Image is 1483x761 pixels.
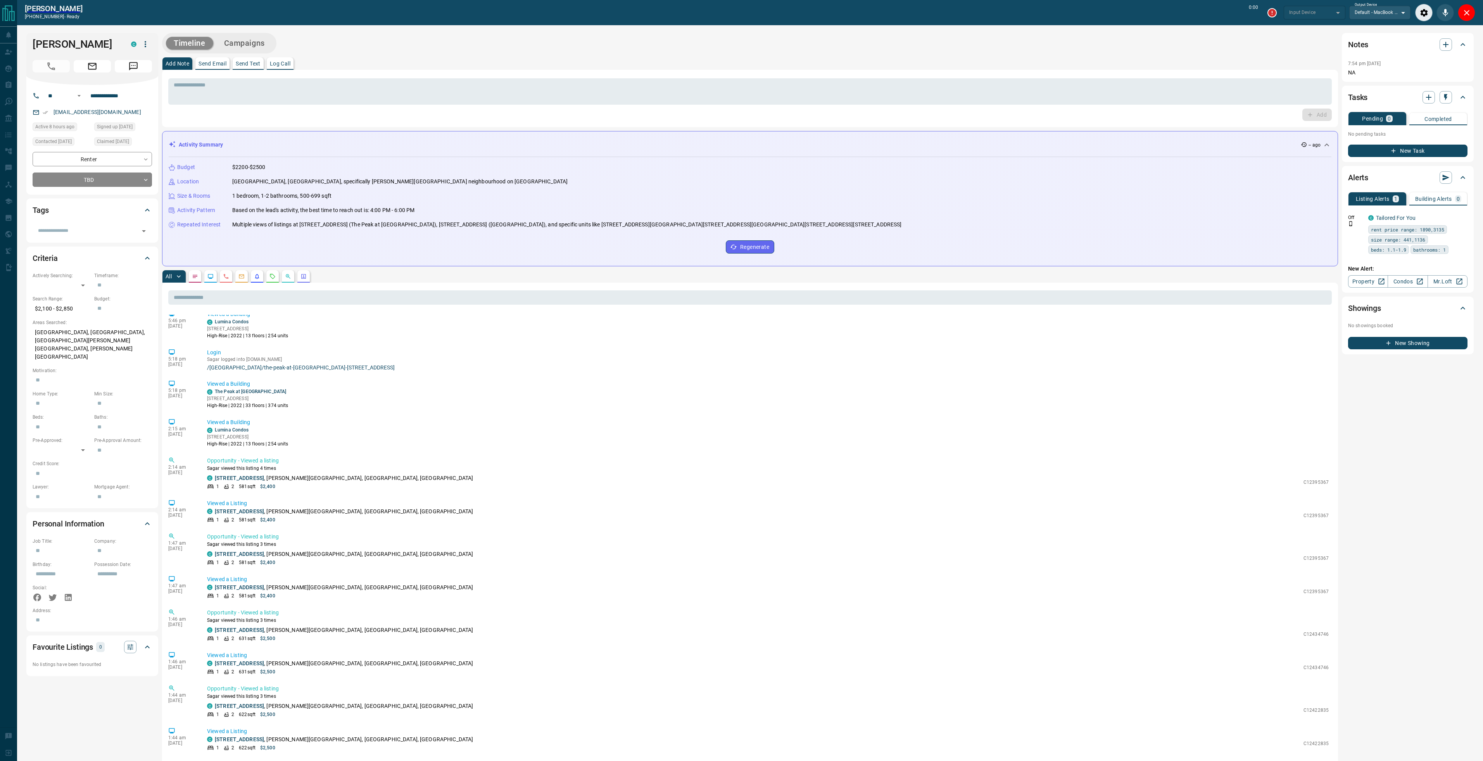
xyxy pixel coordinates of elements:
[94,137,152,148] div: Sat Oct 04 2025
[33,661,152,668] p: No listings have been favourited
[43,110,48,115] svg: Email Verified
[168,735,195,740] p: 1:44 am
[131,41,136,47] div: condos.ca
[1348,265,1467,273] p: New Alert:
[215,507,473,516] p: , [PERSON_NAME][GEOGRAPHIC_DATA], [GEOGRAPHIC_DATA], [GEOGRAPHIC_DATA]
[260,592,275,599] p: $2,400
[239,483,256,490] p: 581 sqft
[33,414,90,421] p: Beds:
[1303,664,1329,671] p: C12434746
[207,349,1329,357] p: Login
[168,507,195,513] p: 2:14 am
[168,470,195,475] p: [DATE]
[1355,2,1377,7] label: Output Device
[179,141,223,149] p: Activity Summary
[231,592,234,599] p: 2
[74,91,84,100] button: Open
[168,692,195,698] p: 1:44 am
[33,483,90,490] p: Lawyer:
[94,414,152,421] p: Baths:
[33,201,152,219] div: Tags
[207,499,1329,507] p: Viewed a Listing
[207,541,1329,548] p: Sagar viewed this listing 3 times
[239,592,256,599] p: 581 sqft
[1348,88,1467,107] div: Tasks
[269,273,276,280] svg: Requests
[1376,215,1416,221] a: Tailored For You
[168,431,195,437] p: [DATE]
[231,635,234,642] p: 2
[1371,246,1406,254] span: beds: 1.1-1.9
[168,540,195,546] p: 1:47 am
[239,744,256,751] p: 622 sqft
[216,592,219,599] p: 1
[207,364,1329,371] a: /[GEOGRAPHIC_DATA]/the-peak-at-[GEOGRAPHIC_DATA]-[STREET_ADDRESS]
[207,440,288,447] p: High-Rise | 2022 | 13 floors | 254 units
[239,711,256,718] p: 622 sqft
[168,622,195,627] p: [DATE]
[192,273,198,280] svg: Notes
[239,559,256,566] p: 581 sqft
[236,61,261,66] p: Send Text
[33,38,119,50] h1: [PERSON_NAME]
[74,60,111,72] span: Email
[115,60,152,72] span: Message
[216,668,219,675] p: 1
[33,514,152,533] div: Personal Information
[33,638,152,656] div: Favourite Listings0
[1303,555,1329,562] p: C12395367
[1303,631,1329,638] p: C12434746
[33,137,90,148] div: Mon Oct 06 2025
[207,475,212,481] div: condos.ca
[168,323,195,329] p: [DATE]
[231,668,234,675] p: 2
[207,357,1329,362] p: Sagar logged into [DOMAIN_NAME]
[166,61,189,66] p: Add Note
[1436,4,1454,21] div: Mute
[260,668,275,675] p: $2,500
[168,588,195,594] p: [DATE]
[168,616,195,622] p: 1:46 am
[207,389,212,395] div: condos.ca
[1388,275,1428,288] a: Condos
[207,325,288,332] p: [STREET_ADDRESS]
[25,13,83,20] p: [PHONE_NUMBER] -
[207,575,1329,583] p: Viewed a Listing
[1348,168,1467,187] div: Alerts
[232,192,331,200] p: 1 bedroom, 1-2 bathrooms, 500-699 sqft
[216,559,219,566] p: 1
[177,192,211,200] p: Size & Rooms
[207,651,1329,659] p: Viewed a Listing
[207,428,212,433] div: condos.ca
[207,457,1329,465] p: Opportunity - Viewed a listing
[1303,512,1329,519] p: C12395367
[169,138,1331,152] div: Activity Summary-- ago
[33,302,90,315] p: $2,100 - $2,850
[166,274,172,279] p: All
[33,538,90,545] p: Job Title:
[33,123,90,133] div: Wed Oct 15 2025
[1428,275,1467,288] a: Mr.Loft
[97,123,133,131] span: Signed up [DATE]
[215,389,286,394] a: The Peak at [GEOGRAPHIC_DATA]
[207,609,1329,617] p: Opportunity - Viewed a listing
[232,163,265,171] p: $2200-$2500
[216,744,219,751] p: 1
[1348,337,1467,349] button: New Showing
[1348,38,1368,51] h2: Notes
[1309,142,1321,148] p: -- ago
[1394,196,1397,202] p: 1
[207,395,288,402] p: [STREET_ADDRESS]
[1362,116,1383,121] p: Pending
[232,221,902,229] p: Multiple views of listings at [STREET_ADDRESS] (The Peak at [GEOGRAPHIC_DATA]), [STREET_ADDRESS] ...
[260,744,275,751] p: $2,500
[260,559,275,566] p: $2,400
[216,711,219,718] p: 1
[168,464,195,470] p: 2:14 am
[207,509,212,514] div: condos.ca
[177,221,221,229] p: Repeated Interest
[25,4,83,13] h2: [PERSON_NAME]
[33,367,152,374] p: Motivation:
[1356,196,1390,202] p: Listing Alerts
[207,737,212,742] div: condos.ca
